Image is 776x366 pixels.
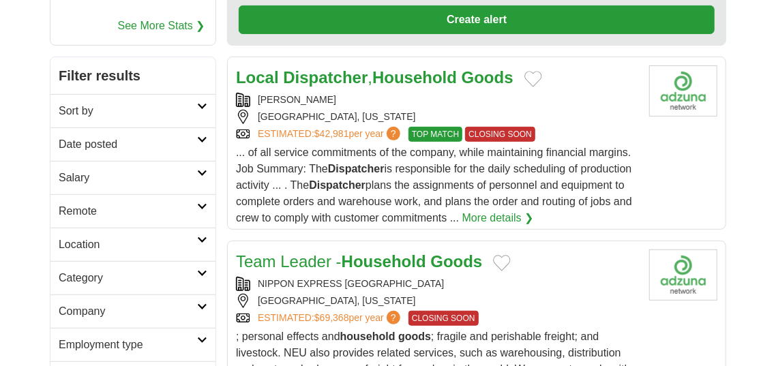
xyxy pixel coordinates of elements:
[236,68,513,87] a: Local Dispatcher,Household Goods
[236,68,279,87] strong: Local
[328,163,385,174] strong: Dispatcher
[387,127,400,140] span: ?
[462,68,513,87] strong: Goods
[50,228,215,261] a: Location
[59,203,197,219] h2: Remote
[236,252,482,271] a: Team Leader -Household Goods
[236,294,638,308] div: [GEOGRAPHIC_DATA], [US_STATE]
[430,252,482,271] strong: Goods
[493,255,511,271] button: Add to favorite jobs
[50,261,215,294] a: Category
[50,94,215,127] a: Sort by
[258,127,403,142] a: ESTIMATED:$42,981per year?
[59,337,197,353] h2: Employment type
[314,128,349,139] span: $42,981
[59,303,197,320] h2: Company
[314,312,349,323] span: $69,368
[236,277,638,291] div: NIPPON EXPRESS [GEOGRAPHIC_DATA]
[649,65,717,117] img: Company logo
[118,18,205,34] a: See More Stats ❯
[462,210,534,226] a: More details ❯
[236,93,638,107] div: [PERSON_NAME]
[50,328,215,361] a: Employment type
[387,311,400,324] span: ?
[309,179,365,191] strong: Dispatcher
[59,237,197,253] h2: Location
[50,127,215,161] a: Date posted
[236,110,638,124] div: [GEOGRAPHIC_DATA], [US_STATE]
[59,103,197,119] h2: Sort by
[59,170,197,186] h2: Salary
[340,331,396,342] strong: household
[649,249,717,301] img: Company logo
[236,147,632,224] span: ... of all service commitments of the company, while maintaining financial margins. Job Summary: ...
[50,294,215,328] a: Company
[258,311,403,326] a: ESTIMATED:$69,368per year?
[50,161,215,194] a: Salary
[50,57,215,94] h2: Filter results
[59,136,197,153] h2: Date posted
[283,68,368,87] strong: Dispatcher
[524,71,542,87] button: Add to favorite jobs
[408,311,479,326] span: CLOSING SOON
[342,252,426,271] strong: Household
[465,127,535,142] span: CLOSING SOON
[408,127,462,142] span: TOP MATCH
[59,270,197,286] h2: Category
[239,5,715,34] button: Create alert
[372,68,457,87] strong: Household
[50,194,215,228] a: Remote
[398,331,431,342] strong: goods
